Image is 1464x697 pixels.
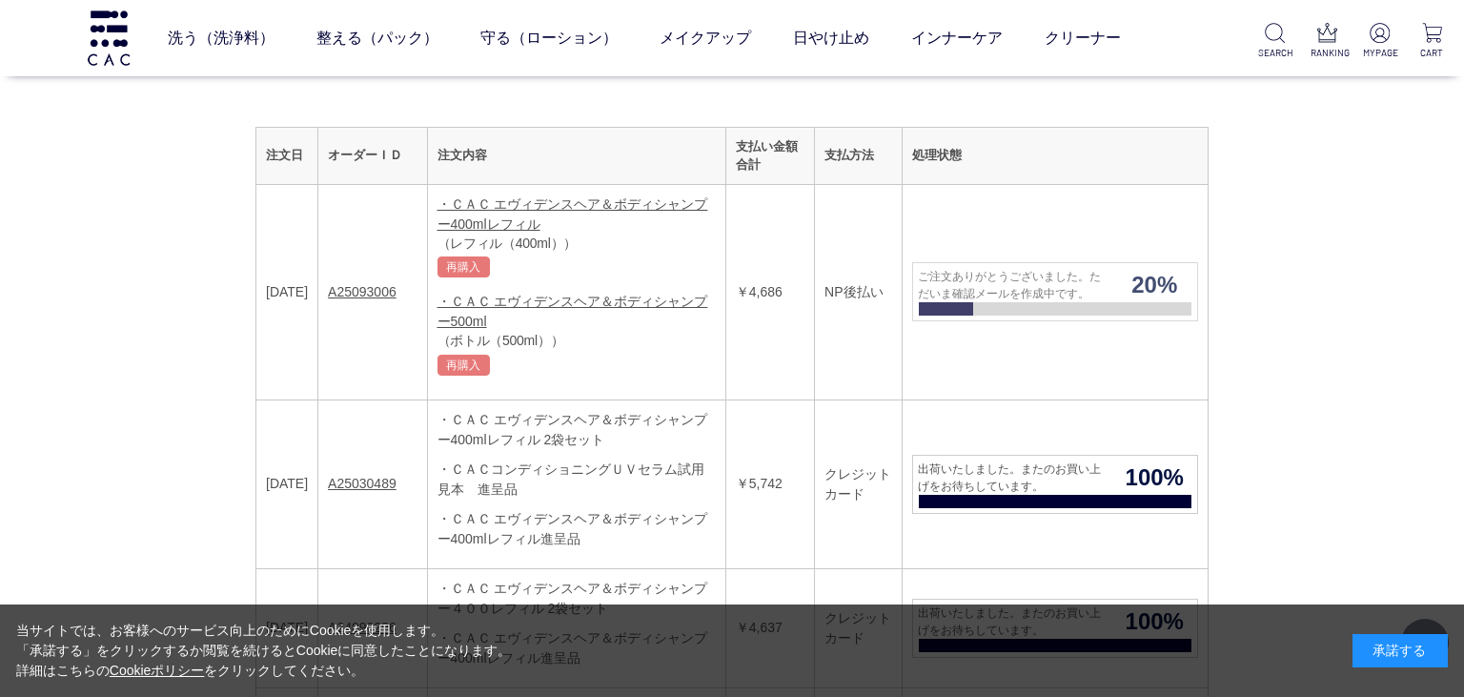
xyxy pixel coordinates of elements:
div: ・ＣＡＣ エヴィデンスヘア＆ボディシャンプー400mlレフィル進呈品 [437,509,716,549]
p: SEARCH [1258,46,1291,60]
th: 支払方法 [815,127,903,184]
p: CART [1415,46,1449,60]
a: 再購入 [437,355,490,376]
td: ￥4,637 [725,568,814,687]
a: メイクアップ [660,11,751,65]
div: （ボトル（500ml）） [437,332,716,350]
a: ・ＣＡＣ エヴィデンスヘア＆ボディシャンプー500ml [437,294,708,329]
a: 出荷いたしました。またのお買い上げをお待ちしています。 100% [912,599,1198,658]
p: MYPAGE [1363,46,1396,60]
th: 処理状態 [902,127,1208,184]
a: A25093006 [328,284,396,299]
th: オーダーＩＤ [318,127,427,184]
a: 日やけ止め [793,11,869,65]
div: ・ＣＡＣ エヴィデンスヘア＆ボディシャンプー４００レフィル 2袋セット [437,579,716,619]
td: NP後払い [815,184,903,400]
a: 再購入 [437,256,490,277]
div: 当サイトでは、お客様へのサービス向上のためにCookieを使用します。 「承諾する」をクリックするか閲覧を続けるとCookieに同意したことになります。 詳細はこちらの をクリックしてください。 [16,621,512,681]
p: RANKING [1311,46,1344,60]
a: 守る（ローション） [480,11,618,65]
td: ￥5,742 [725,400,814,568]
img: logo [85,10,132,65]
a: ・ＣＡＣ エヴィデンスヘア＆ボディシャンプー400mlレフィル [437,196,708,232]
a: CART [1415,23,1449,60]
div: （レフィル（400ml）） [437,235,716,253]
a: SEARCH [1258,23,1291,60]
span: 出荷いたしました。またのお買い上げをお待ちしています。 [913,461,1112,495]
div: ・ＣＡＣ エヴィデンスヘア＆ボディシャンプー400mlレフィル 2袋セット [437,410,716,450]
span: 100% [1112,461,1197,495]
a: ご注文ありがとうございました。ただいま確認メールを作成中です。 20% [912,262,1198,321]
span: 20% [1112,268,1197,302]
a: 整える（パック） [316,11,438,65]
a: RANKING [1311,23,1344,60]
td: [DATE] [256,400,318,568]
div: ・ＣＡＣコンディショニングＵＶセラム試用見本 進呈品 [437,460,716,500]
td: クレジットカード [815,568,903,687]
a: 洗う（洗浄料） [168,11,274,65]
a: MYPAGE [1363,23,1396,60]
td: クレジットカード [815,400,903,568]
td: [DATE] [256,184,318,400]
th: 支払い金額合計 [725,127,814,184]
a: 出荷いたしました。またのお買い上げをお待ちしています。 100% [912,455,1198,514]
th: 注文内容 [427,127,725,184]
td: ￥4,686 [725,184,814,400]
div: 承諾する [1352,634,1448,667]
th: 注文日 [256,127,318,184]
a: Cookieポリシー [110,663,205,678]
td: [DATE] [256,568,318,687]
span: ご注文ありがとうございました。ただいま確認メールを作成中です。 [913,268,1112,302]
a: インナーケア [911,11,1003,65]
a: クリーナー [1045,11,1121,65]
a: A25030489 [328,476,396,491]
